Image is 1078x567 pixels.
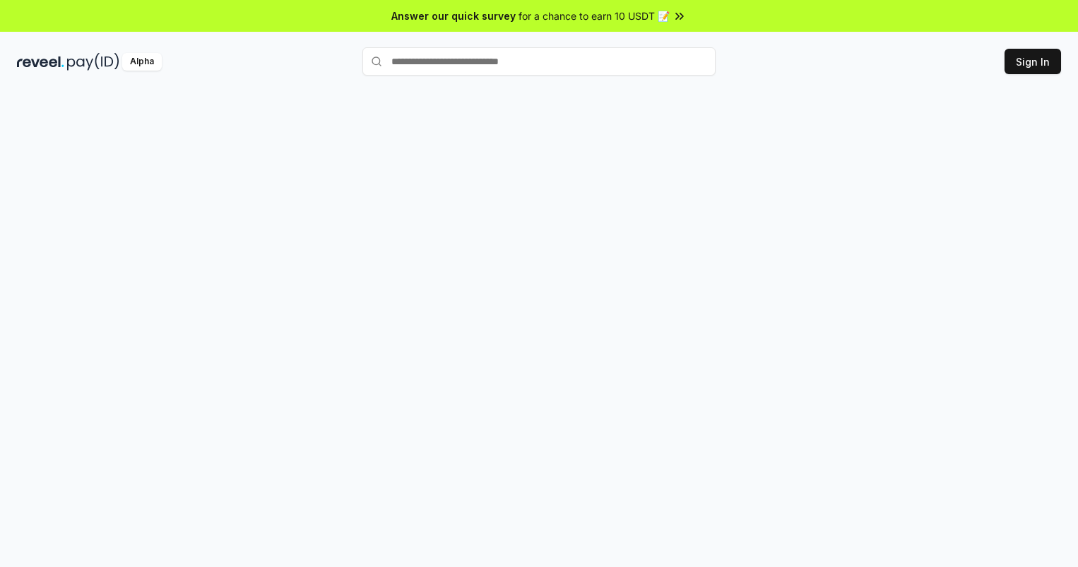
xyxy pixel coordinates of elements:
img: pay_id [67,53,119,71]
img: reveel_dark [17,53,64,71]
button: Sign In [1005,49,1061,74]
span: Answer our quick survey [391,8,516,23]
span: for a chance to earn 10 USDT 📝 [519,8,670,23]
div: Alpha [122,53,162,71]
